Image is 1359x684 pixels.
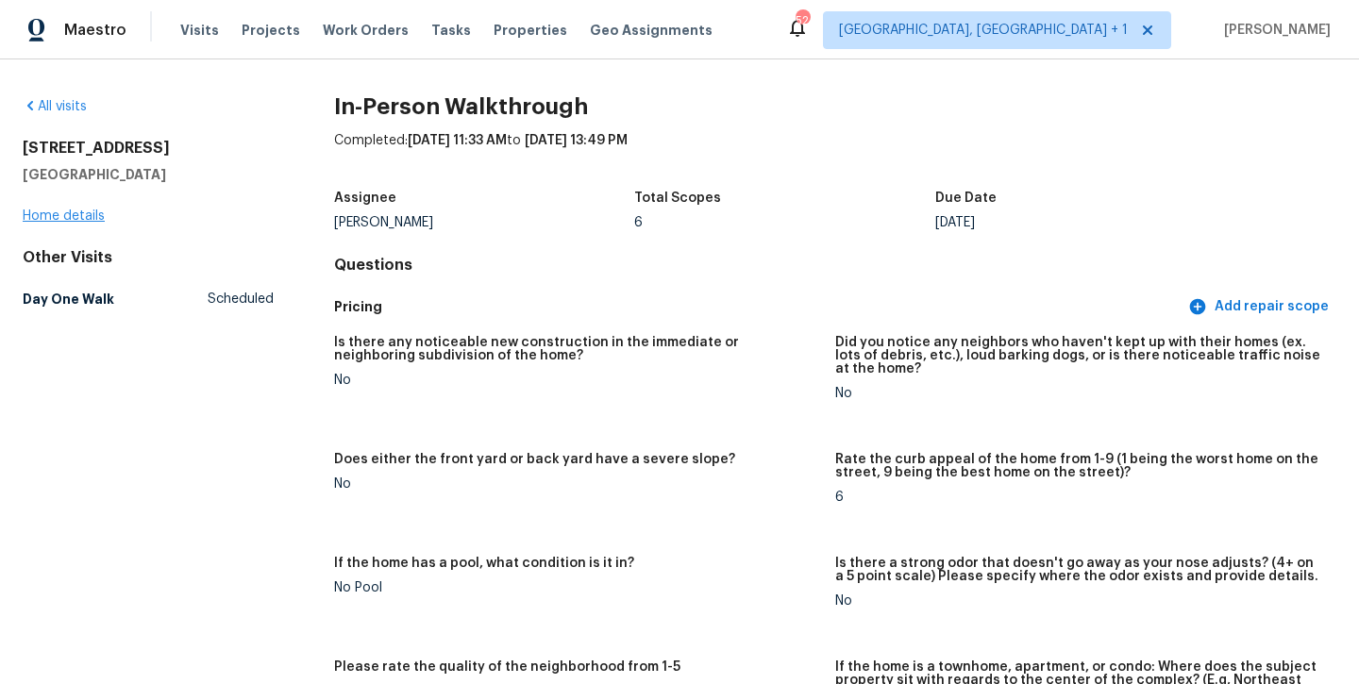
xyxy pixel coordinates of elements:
span: Properties [494,21,567,40]
h5: Rate the curb appeal of the home from 1-9 (1 being the worst home on the street, 9 being the best... [835,453,1321,479]
h2: In-Person Walkthrough [334,97,1336,116]
span: Add repair scope [1192,295,1329,319]
span: Scheduled [208,290,274,309]
h5: Total Scopes [634,192,721,205]
div: No Pool [334,581,820,594]
h5: Is there a strong odor that doesn't go away as your nose adjusts? (4+ on a 5 point scale) Please ... [835,557,1321,583]
h4: Questions [334,256,1336,275]
h5: Please rate the quality of the neighborhood from 1-5 [334,660,680,674]
div: No [835,594,1321,608]
div: No [334,477,820,491]
h5: If the home has a pool, what condition is it in? [334,557,634,570]
h5: [GEOGRAPHIC_DATA] [23,165,274,184]
span: [DATE] 13:49 PM [525,134,628,147]
h2: [STREET_ADDRESS] [23,139,274,158]
div: [DATE] [935,216,1236,229]
div: 6 [634,216,935,229]
div: No [835,387,1321,400]
div: Completed: to [334,131,1336,180]
a: Home details [23,209,105,223]
a: Day One WalkScheduled [23,282,274,316]
span: Tasks [431,24,471,37]
h5: Assignee [334,192,396,205]
div: 52 [796,11,809,30]
h5: Due Date [935,192,997,205]
span: Projects [242,21,300,40]
span: [GEOGRAPHIC_DATA], [GEOGRAPHIC_DATA] + 1 [839,21,1128,40]
div: Other Visits [23,248,274,267]
button: Add repair scope [1184,290,1336,325]
div: [PERSON_NAME] [334,216,635,229]
h5: Pricing [334,297,1184,317]
span: [PERSON_NAME] [1216,21,1331,40]
div: No [334,374,820,387]
h5: Did you notice any neighbors who haven't kept up with their homes (ex. lots of debris, etc.), lou... [835,336,1321,375]
h5: Day One Walk [23,290,114,309]
h5: Does either the front yard or back yard have a severe slope? [334,453,735,466]
span: Geo Assignments [590,21,713,40]
span: Visits [180,21,219,40]
a: All visits [23,100,87,113]
span: Work Orders [323,21,409,40]
span: [DATE] 11:33 AM [408,134,507,147]
span: Maestro [64,21,126,40]
div: 6 [835,491,1321,504]
h5: Is there any noticeable new construction in the immediate or neighboring subdivision of the home? [334,336,820,362]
